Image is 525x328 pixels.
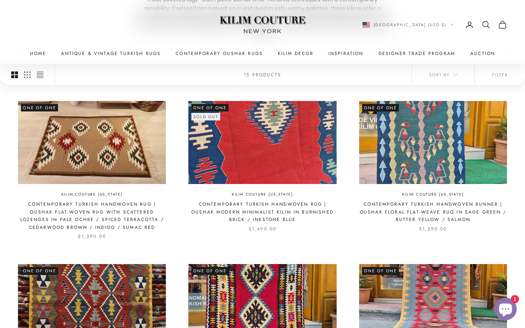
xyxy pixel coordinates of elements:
p: 15 products [244,71,281,78]
span: One of One [362,267,399,275]
button: Switch to compact product images [37,65,43,85]
summary: Kilim Decor [278,50,313,57]
inbox-online-store-chat: Shopify online store chat [492,298,519,322]
img: Logo of Kilim Couture New York [216,7,309,43]
a: Antique & Vintage Turkish Rugs [61,50,161,57]
a: Contemporary Turkish Handwoven Rug | Oushak Modern Minimalist Kilim in Burnished Brick / Inkstone... [188,200,336,223]
span: [GEOGRAPHIC_DATA] (USD $) [374,21,447,28]
span: One of One [362,104,399,111]
button: Change country or currency [362,21,454,28]
a: Inspiration [328,50,364,57]
a: Contemporary Turkish Handwoven Rug | Oushak Flat-Woven Rug with Scattered Lozenges in Pale Ochre ... [18,200,166,231]
nav: Primary navigation [18,50,507,57]
button: Sort by [412,64,474,85]
a: Designer Trade Program [379,50,456,57]
sale-price: $1,490.00 [249,225,276,233]
a: Contemporary Turkish Handwoven Runner | Oushak Floral Flat-Weave Rug in Sage Green / Butter Yello... [359,200,507,223]
nav: Secondary navigation [362,20,507,29]
img: Close-up of a handwoven Turkish kilim rug by Kilim Couture New York showcasing burnished brick an... [188,101,336,184]
a: Kilim Couture [US_STATE] [61,191,123,198]
span: One of One [21,267,58,275]
sold-out-badge: Sold out [191,113,220,120]
span: One of One [21,104,58,111]
button: Filter [475,64,525,85]
a: Home [30,50,46,57]
sale-price: $1,390.00 [78,233,106,240]
a: Kilim Couture [US_STATE] [232,191,293,198]
a: Kilim Couture [US_STATE] [402,191,464,198]
a: Auction [470,50,495,57]
a: Contemporary Oushak Rugs [176,50,263,57]
span: Sort by [429,71,457,78]
button: Switch to smaller product images [24,65,31,85]
span: One of One [191,267,228,275]
button: Switch to larger product images [11,65,18,85]
sale-price: $1,290.00 [419,225,447,233]
span: One of One [191,104,228,111]
img: United States [362,22,370,28]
